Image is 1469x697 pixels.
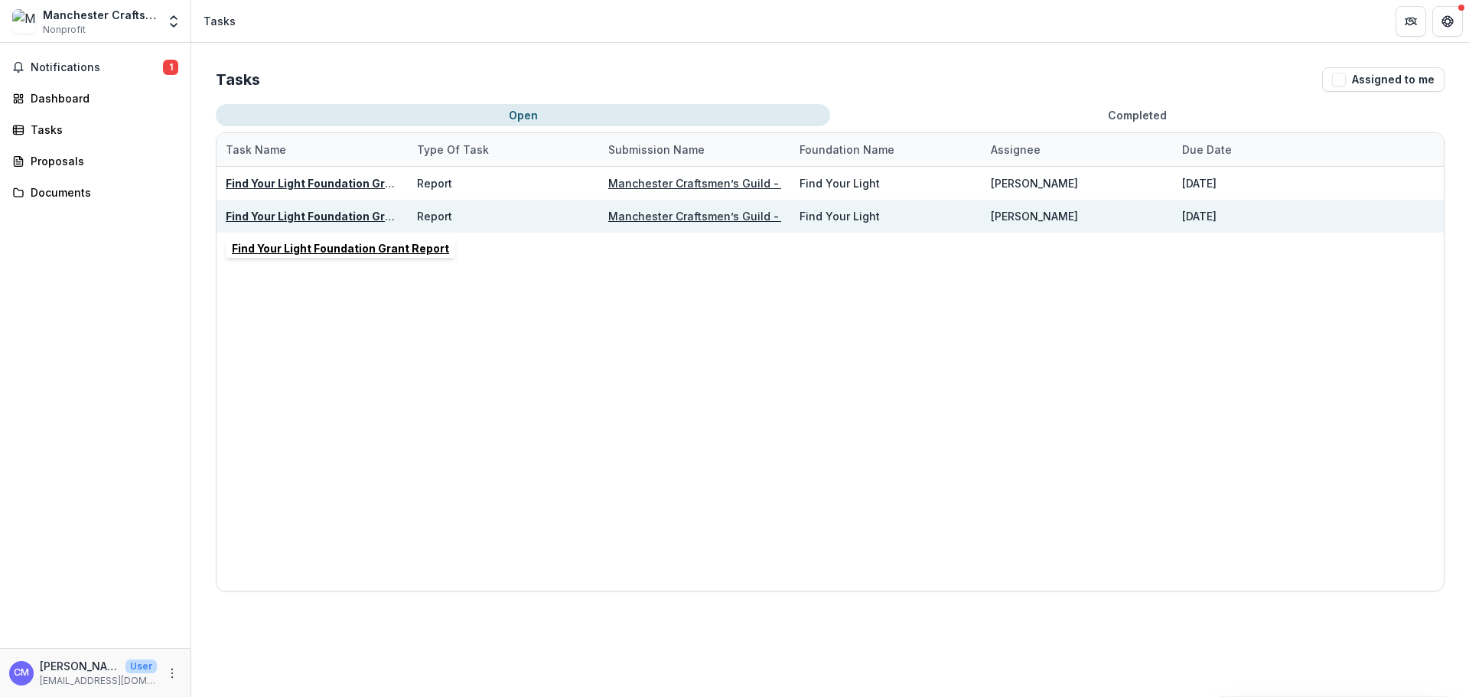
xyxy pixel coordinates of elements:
[408,133,599,166] div: Type of Task
[1182,175,1217,191] div: [DATE]
[790,133,982,166] div: Foundation Name
[31,122,172,138] div: Tasks
[1396,6,1426,37] button: Partners
[608,177,984,190] a: Manchester Craftsmen’s Guild - 2024 - FYL General Grant Application
[6,86,184,111] a: Dashboard
[800,175,880,191] div: Find Your Light
[43,23,86,37] span: Nonprofit
[204,13,236,29] div: Tasks
[1182,208,1217,224] div: [DATE]
[43,7,157,23] div: Manchester Craftsmen’s Guild
[408,142,498,158] div: Type of Task
[1173,142,1241,158] div: Due Date
[830,104,1445,126] button: Completed
[599,133,790,166] div: Submission Name
[417,208,452,224] div: Report
[1173,133,1364,166] div: Due Date
[125,660,157,673] p: User
[991,208,1078,224] div: [PERSON_NAME]
[197,10,242,32] nav: breadcrumb
[12,9,37,34] img: Manchester Craftsmen’s Guild
[40,674,157,688] p: [EMAIL_ADDRESS][DOMAIN_NAME]
[226,210,443,223] a: Find Your Light Foundation Grant Report
[1322,67,1445,92] button: Assigned to me
[40,658,119,674] p: [PERSON_NAME]
[31,61,163,74] span: Notifications
[226,177,443,190] a: Find Your Light Foundation Grant Report
[982,142,1050,158] div: Assignee
[6,148,184,174] a: Proposals
[217,133,408,166] div: Task Name
[217,142,295,158] div: Task Name
[216,70,260,89] h2: Tasks
[6,180,184,205] a: Documents
[31,153,172,169] div: Proposals
[163,664,181,682] button: More
[1432,6,1463,37] button: Get Help
[6,55,184,80] button: Notifications1
[417,175,452,191] div: Report
[163,6,184,37] button: Open entity switcher
[31,90,172,106] div: Dashboard
[163,60,178,75] span: 1
[790,142,904,158] div: Foundation Name
[6,117,184,142] a: Tasks
[608,210,984,223] a: Manchester Craftsmen’s Guild - 2024 - FYL General Grant Application
[31,184,172,200] div: Documents
[800,208,880,224] div: Find Your Light
[991,175,1078,191] div: [PERSON_NAME]
[982,133,1173,166] div: Assignee
[216,104,830,126] button: Open
[599,142,714,158] div: Submission Name
[14,668,29,678] div: Courtney McShea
